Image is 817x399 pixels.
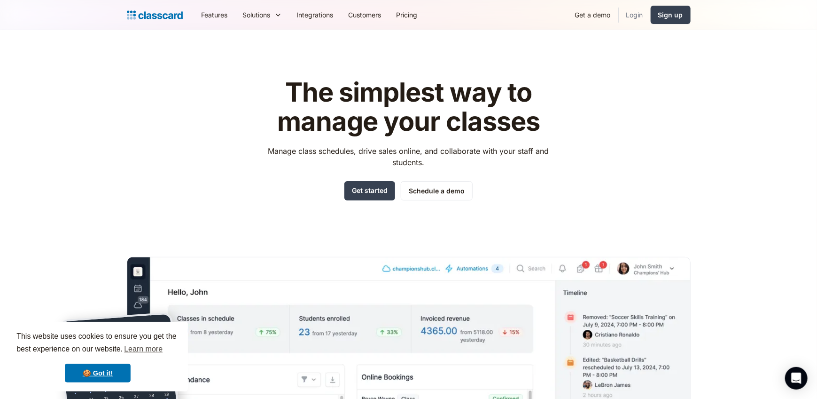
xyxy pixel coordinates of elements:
[658,10,683,20] div: Sign up
[8,322,188,391] div: cookieconsent
[344,181,395,200] a: Get started
[65,364,131,383] a: dismiss cookie message
[389,4,425,25] a: Pricing
[16,331,179,356] span: This website uses cookies to ensure you get the best experience on our website.
[651,6,691,24] a: Sign up
[123,342,164,356] a: learn more about cookies
[568,4,618,25] a: Get a demo
[243,10,271,20] div: Solutions
[619,4,651,25] a: Login
[289,4,341,25] a: Integrations
[401,181,473,200] a: Schedule a demo
[194,4,235,25] a: Features
[127,8,183,22] a: home
[259,145,558,168] p: Manage class schedules, drive sales online, and collaborate with your staff and students.
[785,367,808,390] div: Open Intercom Messenger
[259,78,558,136] h1: The simplest way to manage your classes
[235,4,289,25] div: Solutions
[341,4,389,25] a: Customers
